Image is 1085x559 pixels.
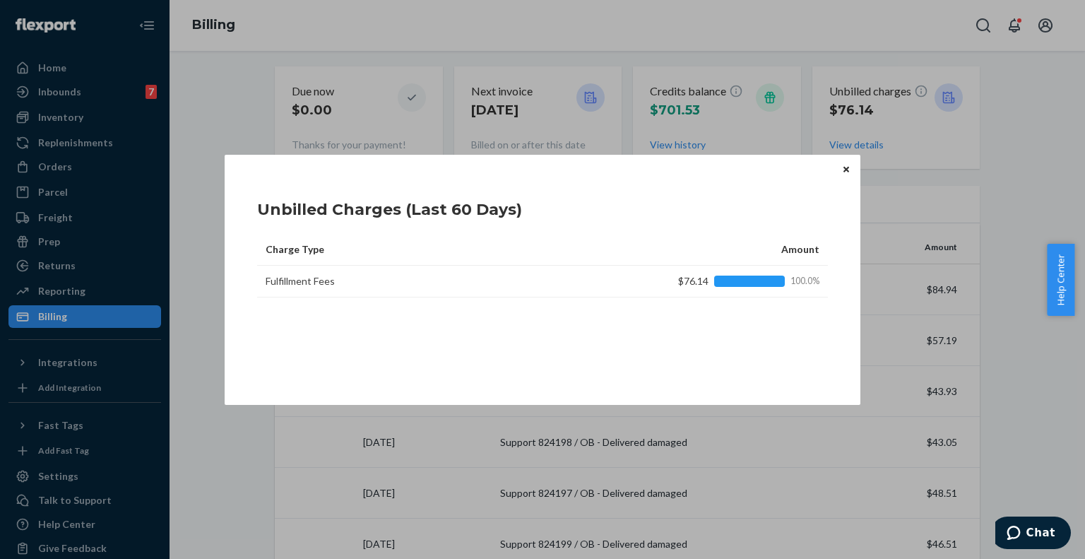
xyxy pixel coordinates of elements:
th: Amount [610,234,828,266]
th: Charge Type [257,234,610,266]
h1: Unbilled Charges (Last 60 Days) [257,199,522,221]
td: Fulfillment Fees [257,266,610,298]
button: Close [839,162,853,177]
div: $76.14 [633,274,819,288]
span: 100.0% [790,275,819,288]
span: Chat [31,10,60,23]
